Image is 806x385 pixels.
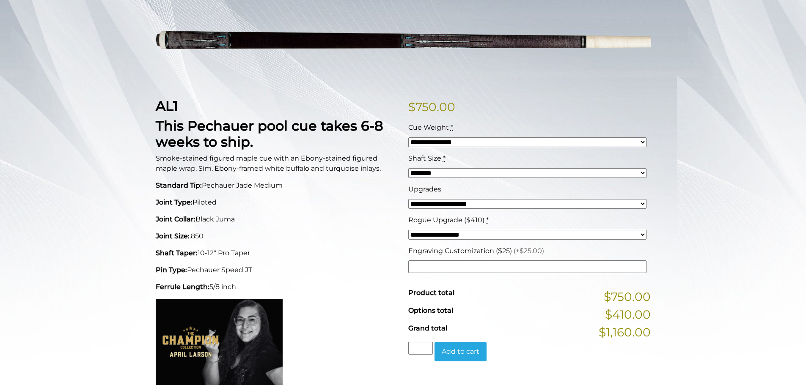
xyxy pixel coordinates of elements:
[408,306,453,314] span: Options total
[599,323,651,341] span: $1,160.00
[156,98,178,114] strong: AL1
[156,265,398,275] p: Pechauer Speed JT
[604,288,651,306] span: $750.00
[156,3,651,85] img: AL1-UPDATED.png
[156,282,398,292] p: 5/8 inch
[435,342,487,361] button: Add to cart
[408,289,454,297] span: Product total
[514,247,544,255] span: (+$25.00)
[156,215,195,223] strong: Joint Collar:
[156,249,198,257] strong: Shaft Taper:
[156,214,398,224] p: Black Juma
[408,100,455,114] bdi: 750.00
[408,324,447,332] span: Grand total
[408,247,512,255] span: Engraving Customization ($25)
[451,123,453,131] abbr: required
[156,248,398,258] p: 10-12" Pro Taper
[408,154,441,162] span: Shaft Size
[156,117,383,150] strong: This Pechauer pool cue takes 6-8 weeks to ship.
[156,266,187,274] strong: Pin Type:
[605,306,651,323] span: $410.00
[156,231,398,241] p: .850
[408,100,415,114] span: $
[156,180,398,191] p: Pechauer Jade Medium
[156,197,398,208] p: Piloted
[408,216,484,224] span: Rogue Upgrade ($410)
[443,154,446,162] abbr: required
[408,185,441,193] span: Upgrades
[156,154,381,172] span: Smoke-stained figured maple cue with an Ebony-stained figured maple wrap. Sim. Ebony-framed white...
[156,283,209,291] strong: Ferrule Length:
[408,342,433,355] input: Product quantity
[156,232,190,240] strong: Joint Size:
[408,123,449,131] span: Cue Weight
[156,181,202,189] strong: Standard Tip:
[156,198,193,206] strong: Joint Type:
[486,216,489,224] abbr: required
